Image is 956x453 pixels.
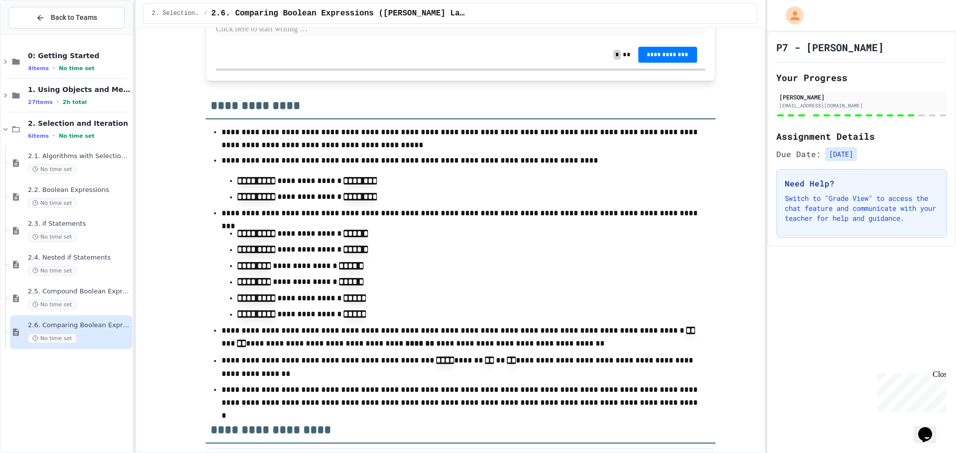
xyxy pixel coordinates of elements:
[28,119,130,128] span: 2. Selection and Iteration
[28,85,130,94] span: 1. Using Objects and Methods
[53,132,55,140] span: •
[9,7,124,28] button: Back to Teams
[152,9,200,17] span: 2. Selection and Iteration
[28,165,77,174] span: No time set
[28,65,49,72] span: 4 items
[57,98,59,106] span: •
[776,148,821,160] span: Due Date:
[914,413,946,443] iframe: chat widget
[28,254,130,262] span: 2.4. Nested if Statements
[776,71,947,85] h2: Your Progress
[28,321,130,330] span: 2.6. Comparing Boolean Expressions ([PERSON_NAME] Laws)
[211,7,466,19] span: 2.6. Comparing Boolean Expressions (De Morgan’s Laws)
[28,300,77,309] span: No time set
[779,92,944,101] div: [PERSON_NAME]
[776,40,884,54] h1: P7 - [PERSON_NAME]
[28,334,77,343] span: No time set
[28,266,77,275] span: No time set
[785,178,939,189] h3: Need Help?
[28,99,53,105] span: 27 items
[28,133,49,139] span: 6 items
[28,220,130,228] span: 2.3. if Statements
[28,51,130,60] span: 0: Getting Started
[776,129,947,143] h2: Assignment Details
[53,64,55,72] span: •
[873,370,946,412] iframe: chat widget
[28,287,130,296] span: 2.5. Compound Boolean Expressions
[825,147,857,161] span: [DATE]
[779,102,944,109] div: [EMAIL_ADDRESS][DOMAIN_NAME]
[775,4,806,27] div: My Account
[51,12,97,23] span: Back to Teams
[28,198,77,208] span: No time set
[204,9,207,17] span: /
[28,152,130,161] span: 2.1. Algorithms with Selection and Repetition
[63,99,87,105] span: 2h total
[4,4,69,63] div: Chat with us now!Close
[59,65,95,72] span: No time set
[28,232,77,242] span: No time set
[28,186,130,194] span: 2.2. Boolean Expressions
[59,133,95,139] span: No time set
[785,193,939,223] p: Switch to "Grade View" to access the chat feature and communicate with your teacher for help and ...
